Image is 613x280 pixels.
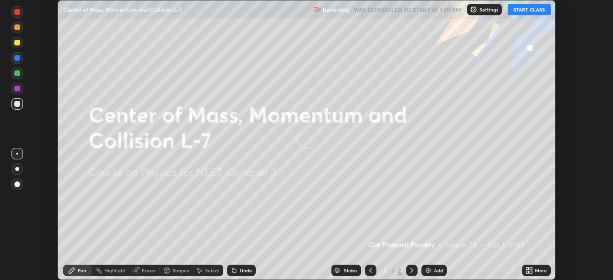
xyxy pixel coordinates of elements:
h5: WAS SCHEDULED TO START AT 1:30 PM [353,5,461,14]
div: Undo [240,268,252,273]
div: 2 [397,266,402,275]
div: More [535,268,547,273]
img: add-slide-button [424,267,432,274]
button: START CLASS [508,4,551,15]
div: Slides [344,268,357,273]
div: Pen [78,268,86,273]
div: Shapes [172,268,189,273]
img: class-settings-icons [470,6,477,13]
div: Select [205,268,219,273]
div: Highlight [104,268,125,273]
div: / [392,268,395,273]
p: Recording [323,6,350,13]
div: Add [434,268,443,273]
img: recording.375f2c34.svg [313,6,321,13]
p: Center of Mass, Momentum and Collision L-7 [63,6,182,13]
div: 2 [380,268,390,273]
div: Eraser [142,268,156,273]
p: Settings [479,7,498,12]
